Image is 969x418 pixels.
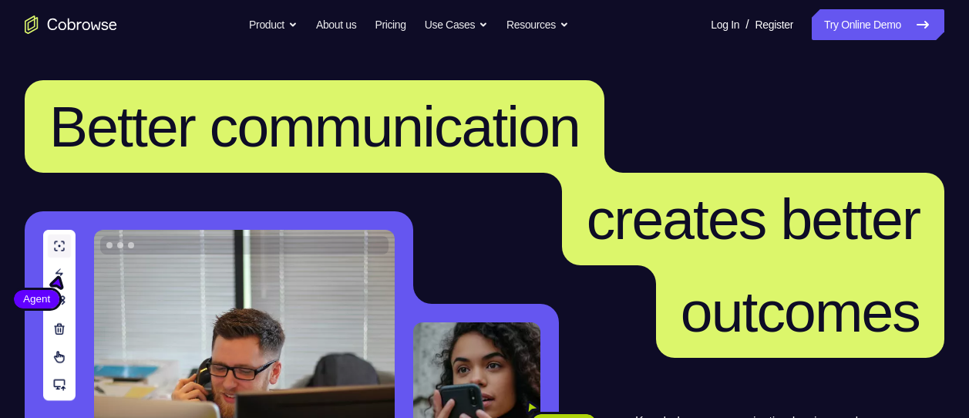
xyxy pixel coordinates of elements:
[681,279,920,344] span: outcomes
[249,9,298,40] button: Product
[711,9,739,40] a: Log In
[25,15,117,34] a: Go to the home page
[812,9,944,40] a: Try Online Demo
[49,94,580,159] span: Better communication
[755,9,793,40] a: Register
[375,9,405,40] a: Pricing
[316,9,356,40] a: About us
[587,187,920,251] span: creates better
[745,15,749,34] span: /
[425,9,488,40] button: Use Cases
[506,9,569,40] button: Resources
